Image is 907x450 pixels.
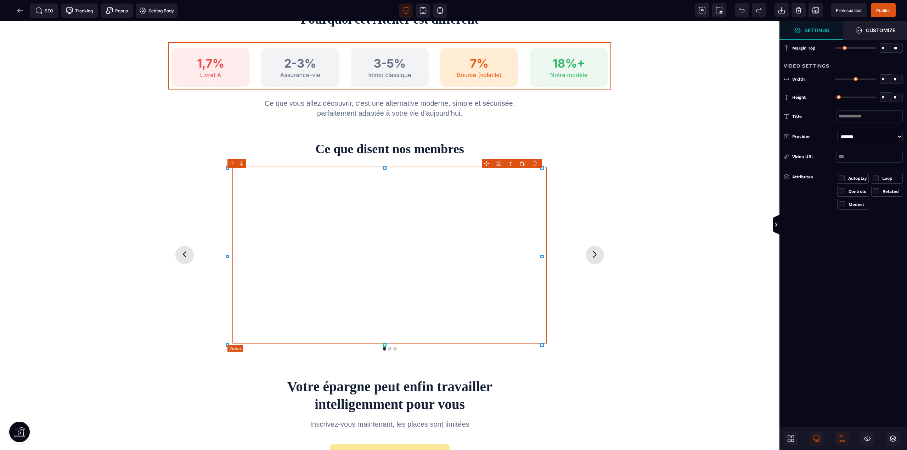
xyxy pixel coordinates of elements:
[175,225,194,243] button: Previous slide
[712,3,726,17] span: Screenshot
[835,432,849,446] span: Mobile Only
[792,113,836,120] div: Title
[831,3,867,17] span: Preview
[849,201,867,208] div: Modest
[106,7,128,14] span: Popup
[168,121,611,135] h2: Ce que disent nos membres
[883,188,901,195] div: Related
[849,188,867,195] div: Controls
[848,175,867,182] div: Autoplay
[792,76,805,82] span: Width
[168,357,611,392] h2: Votre épargne peut enfin travailler intelligemment pour vous
[886,432,900,446] span: Open Layers
[792,153,836,160] div: Video URL
[254,398,526,408] p: Inscrivez-vous maintenant, les places sont limitées
[779,21,843,40] span: Settings
[876,8,890,13] span: Publier
[860,432,874,446] span: Hide/Show Block
[792,94,806,100] span: Height
[784,432,798,446] span: Open Blocks
[836,8,862,13] span: Previsualiser
[843,21,907,40] span: Open Style Manager
[805,28,829,33] strong: Settings
[866,28,895,33] strong: Customize
[779,57,907,70] div: Video Settings
[882,175,901,182] div: Loop
[792,133,834,140] div: Provider
[168,21,611,68] img: 20c8b0f45e8ec817e2dc97ce35ac151c_Capture_d%E2%80%99e%CC%81cran_2025-09-01_a%CC%80_20.41.24.png
[792,45,816,51] span: Margin Top
[66,7,93,14] span: Tracking
[139,7,174,14] span: Setting Body
[35,7,53,14] span: SEO
[330,423,450,440] button: Je réserve ma place gratuite
[784,173,837,181] div: Attributes
[809,432,823,446] span: Desktop Only
[586,225,604,243] button: Next slide
[695,3,709,17] span: View components
[254,77,526,97] p: Ce que vous allez découvrir, c'est une alternative moderne, simple et sécurisée, parfaitement ada...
